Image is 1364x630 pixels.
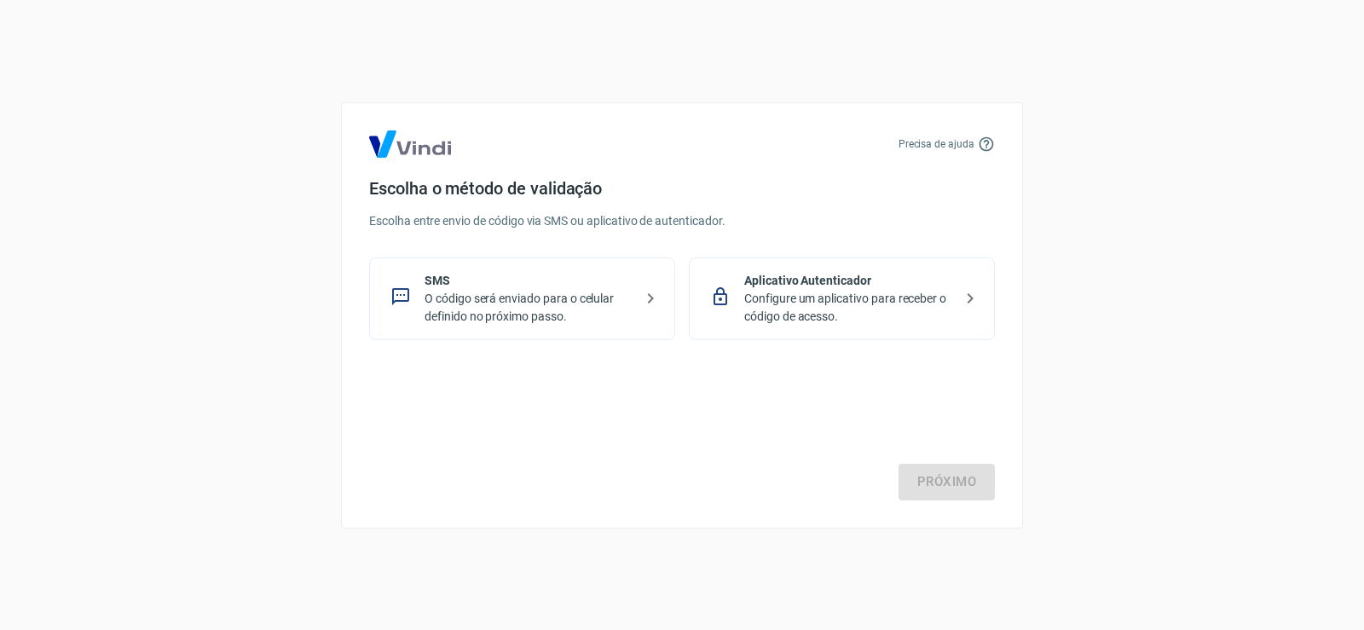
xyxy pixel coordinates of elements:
div: Aplicativo AutenticadorConfigure um aplicativo para receber o código de acesso. [689,257,995,340]
p: Configure um aplicativo para receber o código de acesso. [744,290,953,326]
img: Logo Vind [369,130,451,158]
p: Precisa de ajuda [899,136,974,152]
div: SMSO código será enviado para o celular definido no próximo passo. [369,257,675,340]
h4: Escolha o método de validação [369,178,995,199]
p: O código será enviado para o celular definido no próximo passo. [425,290,633,326]
p: Escolha entre envio de código via SMS ou aplicativo de autenticador. [369,212,995,230]
p: Aplicativo Autenticador [744,272,953,290]
p: SMS [425,272,633,290]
